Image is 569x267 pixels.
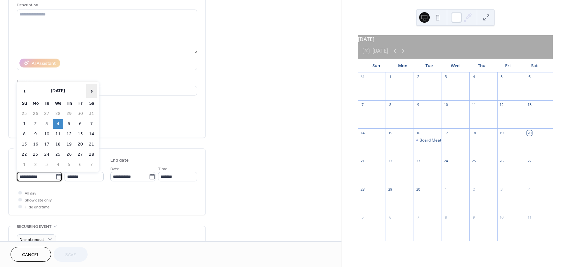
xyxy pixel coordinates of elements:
div: 11 [527,215,532,220]
div: 10 [444,102,448,107]
div: Board Meeting [414,138,442,143]
td: 29 [64,109,74,119]
th: Su [19,99,30,108]
div: 9 [416,102,420,107]
div: Thu [469,59,495,72]
td: 4 [53,119,63,129]
td: 3 [41,119,52,129]
td: 5 [64,119,74,129]
span: All day [25,190,36,197]
span: Do not repeat [19,236,44,244]
div: 6 [527,74,532,79]
td: 10 [41,129,52,139]
div: 17 [444,130,448,135]
div: Fri [495,59,521,72]
div: 5 [499,74,504,79]
td: 8 [19,129,30,139]
div: 29 [388,187,393,192]
div: 16 [416,130,420,135]
span: ‹ [19,84,29,97]
div: 5 [360,215,365,220]
td: 2 [30,160,41,170]
div: 7 [360,102,365,107]
td: 4 [53,160,63,170]
td: 22 [19,150,30,159]
th: [DATE] [30,84,86,98]
td: 1 [19,119,30,129]
span: › [87,84,96,97]
td: 5 [64,160,74,170]
div: 21 [360,159,365,164]
td: 25 [19,109,30,119]
div: 7 [416,215,420,220]
td: 21 [86,140,97,149]
div: 24 [444,159,448,164]
td: 19 [64,140,74,149]
button: Cancel [11,247,51,262]
div: 15 [388,130,393,135]
span: Cancel [22,252,40,258]
span: Date [110,166,119,173]
div: [DATE] [358,35,553,43]
td: 28 [53,109,63,119]
td: 15 [19,140,30,149]
div: Description [17,2,196,9]
div: 3 [499,187,504,192]
div: 23 [416,159,420,164]
div: 1 [388,74,393,79]
span: Show date only [25,197,52,204]
td: 9 [30,129,41,139]
div: 1 [444,187,448,192]
div: 8 [388,102,393,107]
div: 30 [416,187,420,192]
div: 18 [471,130,476,135]
div: Sat [521,59,548,72]
div: Tue [416,59,442,72]
span: Hide end time [25,204,50,211]
div: 28 [360,187,365,192]
td: 16 [30,140,41,149]
td: 27 [41,109,52,119]
div: Mon [390,59,416,72]
td: 1 [19,160,30,170]
th: Mo [30,99,41,108]
td: 7 [86,160,97,170]
td: 6 [75,160,86,170]
th: Th [64,99,74,108]
div: 4 [471,74,476,79]
td: 20 [75,140,86,149]
td: 23 [30,150,41,159]
div: 2 [416,74,420,79]
td: 7 [86,119,97,129]
th: Fr [75,99,86,108]
td: 6 [75,119,86,129]
th: We [53,99,63,108]
td: 11 [53,129,63,139]
th: Tu [41,99,52,108]
div: 9 [471,215,476,220]
div: 14 [360,130,365,135]
td: 18 [53,140,63,149]
div: 4 [527,187,532,192]
div: 11 [471,102,476,107]
div: End date [110,157,129,164]
div: Sun [363,59,390,72]
td: 25 [53,150,63,159]
td: 14 [86,129,97,139]
div: 13 [527,102,532,107]
div: 19 [499,130,504,135]
td: 26 [64,150,74,159]
div: 31 [360,74,365,79]
td: 12 [64,129,74,139]
th: Sa [86,99,97,108]
div: 6 [388,215,393,220]
span: Time [158,166,167,173]
div: Board Meeting [420,138,447,143]
div: 2 [471,187,476,192]
div: 3 [444,74,448,79]
div: 22 [388,159,393,164]
td: 24 [41,150,52,159]
div: 20 [527,130,532,135]
td: 31 [86,109,97,119]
